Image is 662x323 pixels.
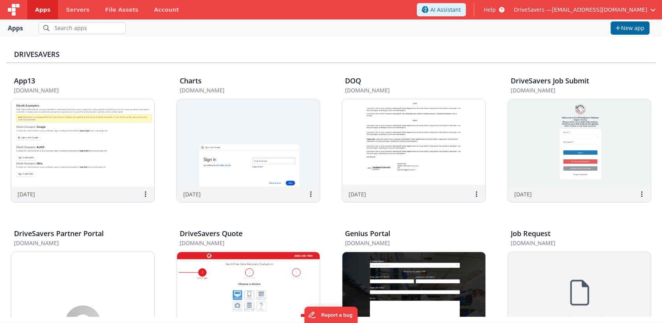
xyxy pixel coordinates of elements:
[180,240,301,246] h5: [DOMAIN_NAME]
[345,240,466,246] h5: [DOMAIN_NAME]
[514,6,552,14] span: DriveSavers —
[511,77,589,85] h3: DriveSavers Job Submit
[514,190,532,198] p: [DATE]
[511,230,550,238] h3: Job Request
[66,6,89,14] span: Servers
[349,190,366,198] p: [DATE]
[180,77,202,85] h3: Charts
[14,240,135,246] h5: [DOMAIN_NAME]
[180,87,301,93] h5: [DOMAIN_NAME]
[304,307,358,323] iframe: Marker.io feedback button
[105,6,139,14] span: File Assets
[552,6,647,14] span: [EMAIL_ADDRESS][DOMAIN_NAME]
[14,77,35,85] h3: App13
[345,77,361,85] h3: DOQ
[511,87,632,93] h5: [DOMAIN_NAME]
[514,6,656,14] button: DriveSavers — [EMAIL_ADDRESS][DOMAIN_NAME]
[417,3,466,16] button: AI Assistant
[18,190,35,198] p: [DATE]
[8,23,23,33] div: Apps
[430,6,461,14] span: AI Assistant
[484,6,496,14] span: Help
[180,230,242,238] h3: DriveSavers Quote
[35,6,50,14] span: Apps
[345,230,390,238] h3: Genius Portal
[14,230,104,238] h3: DriveSavers Partner Portal
[14,87,135,93] h5: [DOMAIN_NAME]
[39,22,126,34] input: Search apps
[611,21,650,35] button: New app
[14,51,648,58] h3: DriveSavers
[511,240,632,246] h5: [DOMAIN_NAME]
[183,190,201,198] p: [DATE]
[345,87,466,93] h5: [DOMAIN_NAME]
